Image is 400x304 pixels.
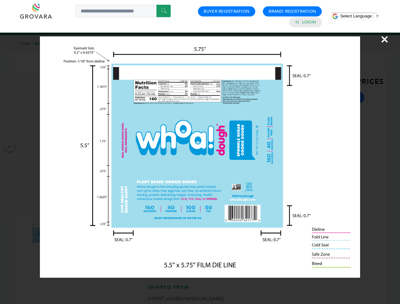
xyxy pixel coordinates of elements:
[76,5,171,17] input: Search a product or brand...
[340,14,379,18] a: Select Language​
[40,36,360,278] img: Image Preview
[269,9,316,14] a: Brand Registration
[340,14,372,18] span: Select Language
[204,9,250,14] a: Buyer Registration
[380,30,389,48] span: ×
[375,14,379,18] span: ▼
[302,19,316,25] a: Login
